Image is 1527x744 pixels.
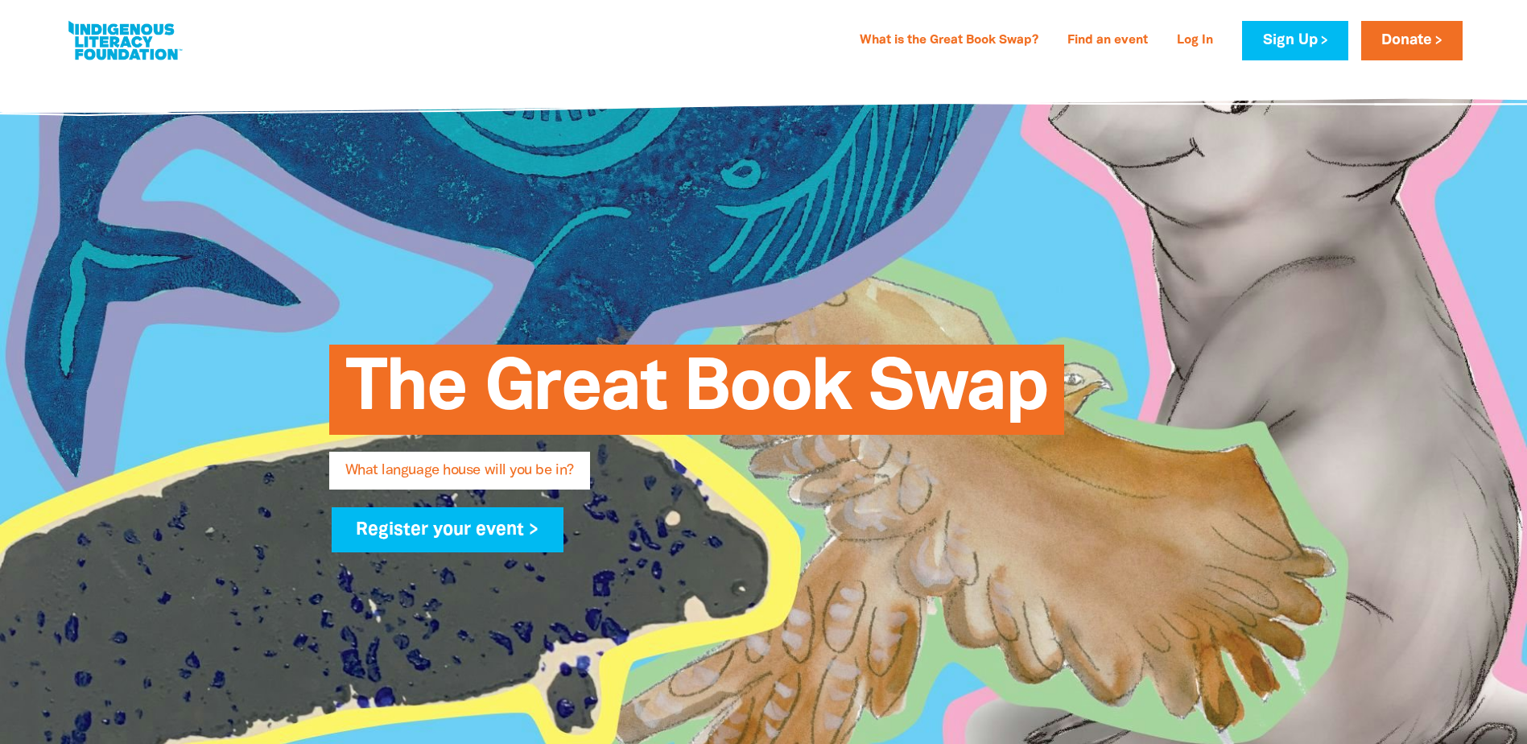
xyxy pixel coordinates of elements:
[1167,28,1223,54] a: Log In
[850,28,1048,54] a: What is the Great Book Swap?
[345,464,574,490] span: What language house will you be in?
[1058,28,1158,54] a: Find an event
[1361,21,1463,60] a: Donate
[1242,21,1347,60] a: Sign Up
[345,357,1048,435] span: The Great Book Swap
[332,507,564,552] a: Register your event >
